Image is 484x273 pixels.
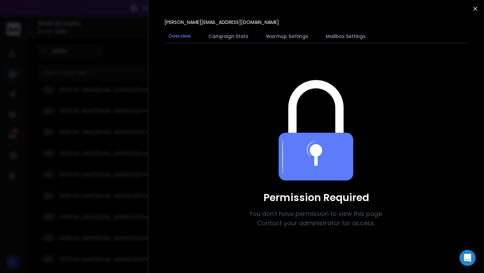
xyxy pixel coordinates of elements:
[262,29,312,44] button: Warmup Settings
[322,29,370,44] button: Mailbox Settings
[241,209,392,228] p: You don't have permission to view this page. Contact your administrator for access.
[241,192,392,204] h1: Permission Required
[164,29,195,44] button: Overview
[164,19,279,26] p: [PERSON_NAME][EMAIL_ADDRESS][DOMAIN_NAME]
[459,250,476,266] div: Open Intercom Messenger
[279,80,353,181] img: Team collaboration
[204,29,252,44] button: Campaign Stats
